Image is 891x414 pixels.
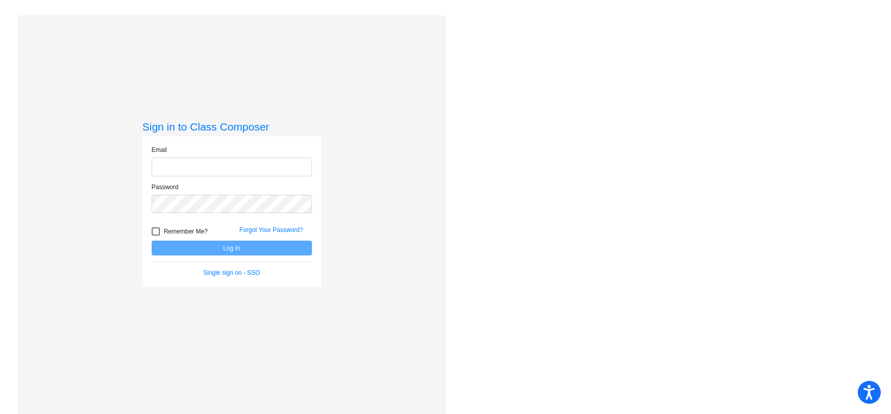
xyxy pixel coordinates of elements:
a: Single sign on - SSO [203,269,260,276]
a: Forgot Your Password? [239,226,303,234]
span: Remember Me? [164,225,208,238]
h3: Sign in to Class Composer [142,120,321,133]
label: Email [152,145,167,154]
label: Password [152,183,179,192]
button: Log In [152,241,312,255]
